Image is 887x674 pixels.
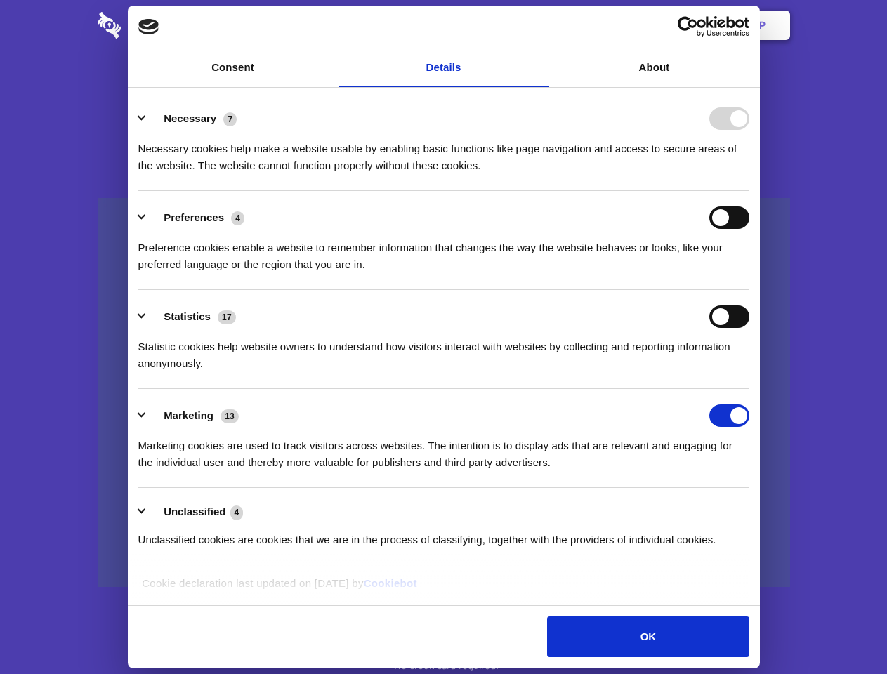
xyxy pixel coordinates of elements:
label: Preferences [164,211,224,223]
div: Cookie declaration last updated on [DATE] by [131,575,756,602]
iframe: Drift Widget Chat Controller [817,604,870,657]
label: Marketing [164,409,213,421]
a: Details [339,48,549,87]
a: Wistia video thumbnail [98,198,790,588]
a: Usercentrics Cookiebot - opens in a new window [626,16,749,37]
a: Login [637,4,698,47]
span: 4 [231,211,244,225]
span: 17 [218,310,236,324]
h1: Eliminate Slack Data Loss. [98,63,790,114]
a: Cookiebot [364,577,417,589]
img: logo [138,19,159,34]
div: Necessary cookies help make a website usable by enabling basic functions like page navigation and... [138,130,749,174]
h4: Auto-redaction of sensitive data, encrypted data sharing and self-destructing private chats. Shar... [98,128,790,174]
div: Unclassified cookies are cookies that we are in the process of classifying, together with the pro... [138,521,749,548]
span: 13 [221,409,239,423]
label: Necessary [164,112,216,124]
span: 4 [230,505,244,520]
button: Marketing (13) [138,404,248,427]
button: Statistics (17) [138,305,245,328]
a: Pricing [412,4,473,47]
button: Preferences (4) [138,206,254,229]
div: Statistic cookies help website owners to understand how visitors interact with websites by collec... [138,328,749,372]
span: 7 [223,112,237,126]
button: Necessary (7) [138,107,246,130]
a: Consent [128,48,339,87]
img: logo-wordmark-white-trans-d4663122ce5f474addd5e946df7df03e33cb6a1c49d2221995e7729f52c070b2.svg [98,12,218,39]
label: Statistics [164,310,211,322]
a: About [549,48,760,87]
button: OK [547,616,749,657]
button: Unclassified (4) [138,503,252,521]
a: Contact [570,4,634,47]
div: Preference cookies enable a website to remember information that changes the way the website beha... [138,229,749,273]
div: Marketing cookies are used to track visitors across websites. The intention is to display ads tha... [138,427,749,471]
